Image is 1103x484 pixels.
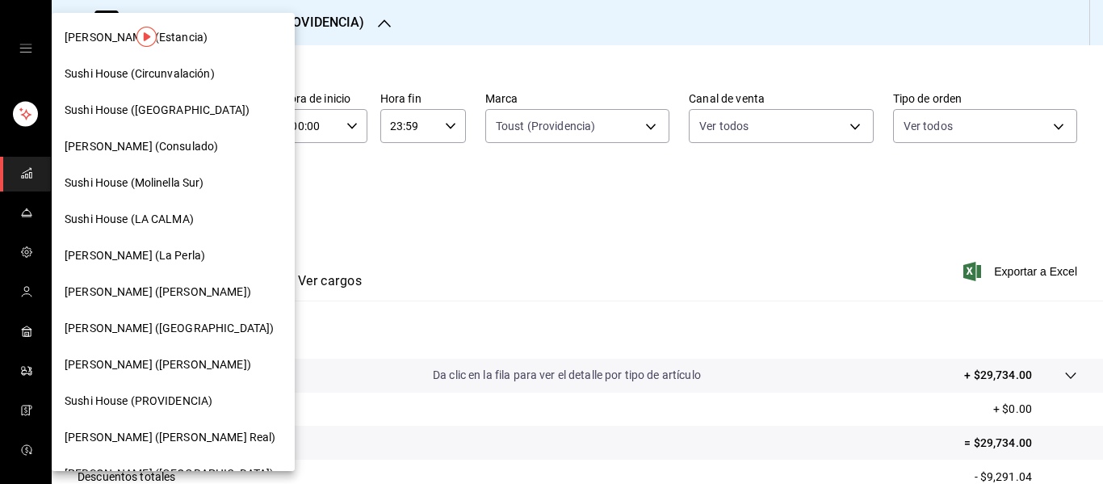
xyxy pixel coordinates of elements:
[65,31,208,44] font: [PERSON_NAME] (Estancia)
[65,67,215,80] font: Sushi House (Circunvalación)
[65,140,218,153] font: [PERSON_NAME] (Consulado)
[52,92,295,128] div: Sushi House ([GEOGRAPHIC_DATA])
[52,383,295,419] div: Sushi House (PROVIDENCIA)
[65,358,251,371] font: [PERSON_NAME] ([PERSON_NAME])
[52,201,295,238] div: Sushi House (LA CALMA)
[52,238,295,274] div: [PERSON_NAME] (La Perla)
[65,394,212,407] font: Sushi House (PROVIDENCIA)
[65,322,274,335] font: [PERSON_NAME] ([GEOGRAPHIC_DATA])
[52,19,295,56] div: [PERSON_NAME] (Estancia)
[65,467,274,480] font: [PERSON_NAME] ([GEOGRAPHIC_DATA])
[65,249,205,262] font: [PERSON_NAME] (La Perla)
[52,165,295,201] div: Sushi House (Molinella Sur)
[52,56,295,92] div: Sushi House (Circunvalación)
[52,310,295,347] div: [PERSON_NAME] ([GEOGRAPHIC_DATA])
[52,347,295,383] div: [PERSON_NAME] ([PERSON_NAME])
[65,103,250,116] font: Sushi House ([GEOGRAPHIC_DATA])
[52,274,295,310] div: [PERSON_NAME] ([PERSON_NAME])
[65,213,194,225] font: Sushi House (LA CALMA)
[65,176,204,189] font: Sushi House (Molinella Sur)
[136,27,157,47] img: Marcador de información sobre herramientas
[52,128,295,165] div: [PERSON_NAME] (Consulado)
[65,431,275,444] font: [PERSON_NAME] ([PERSON_NAME] Real)
[65,285,251,298] font: [PERSON_NAME] ([PERSON_NAME])
[52,419,295,456] div: [PERSON_NAME] ([PERSON_NAME] Real)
